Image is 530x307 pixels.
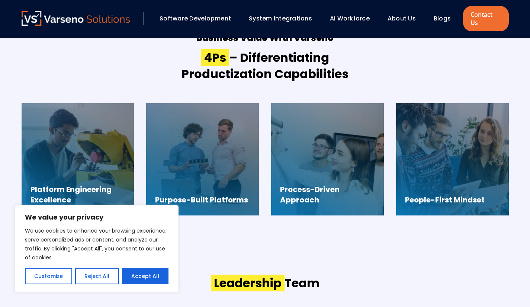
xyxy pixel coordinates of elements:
[201,49,229,66] span: 4Ps
[75,268,119,284] button: Reject All
[280,184,375,205] h3: Process-Driven Approach
[405,195,500,205] h3: People-First Mindset
[326,12,380,25] div: AI Workforce
[211,275,285,291] span: Leadership
[434,14,451,23] a: Blogs
[211,275,319,291] h2: Team
[330,14,370,23] a: AI Workforce
[384,12,426,25] div: About Us
[156,12,241,25] div: Software Development
[25,268,72,284] button: Customize
[122,268,168,284] button: Accept All
[388,14,416,23] a: About Us
[430,12,461,25] div: Blogs
[22,11,130,26] img: Varseno Solutions – Product Engineering & IT Services
[182,49,348,82] h2: – Differentiating Productization Capabilities
[25,213,168,222] p: We value your privacy
[245,12,322,25] div: System Integrations
[160,14,231,23] a: Software Development
[30,184,125,205] h3: Platform Engineering Excellence
[25,226,168,262] p: We use cookies to enhance your browsing experience, serve personalized ads or content, and analyz...
[463,6,508,31] a: Contact Us
[249,14,312,23] a: System Integrations
[155,195,250,205] h3: Purpose-Built Platforms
